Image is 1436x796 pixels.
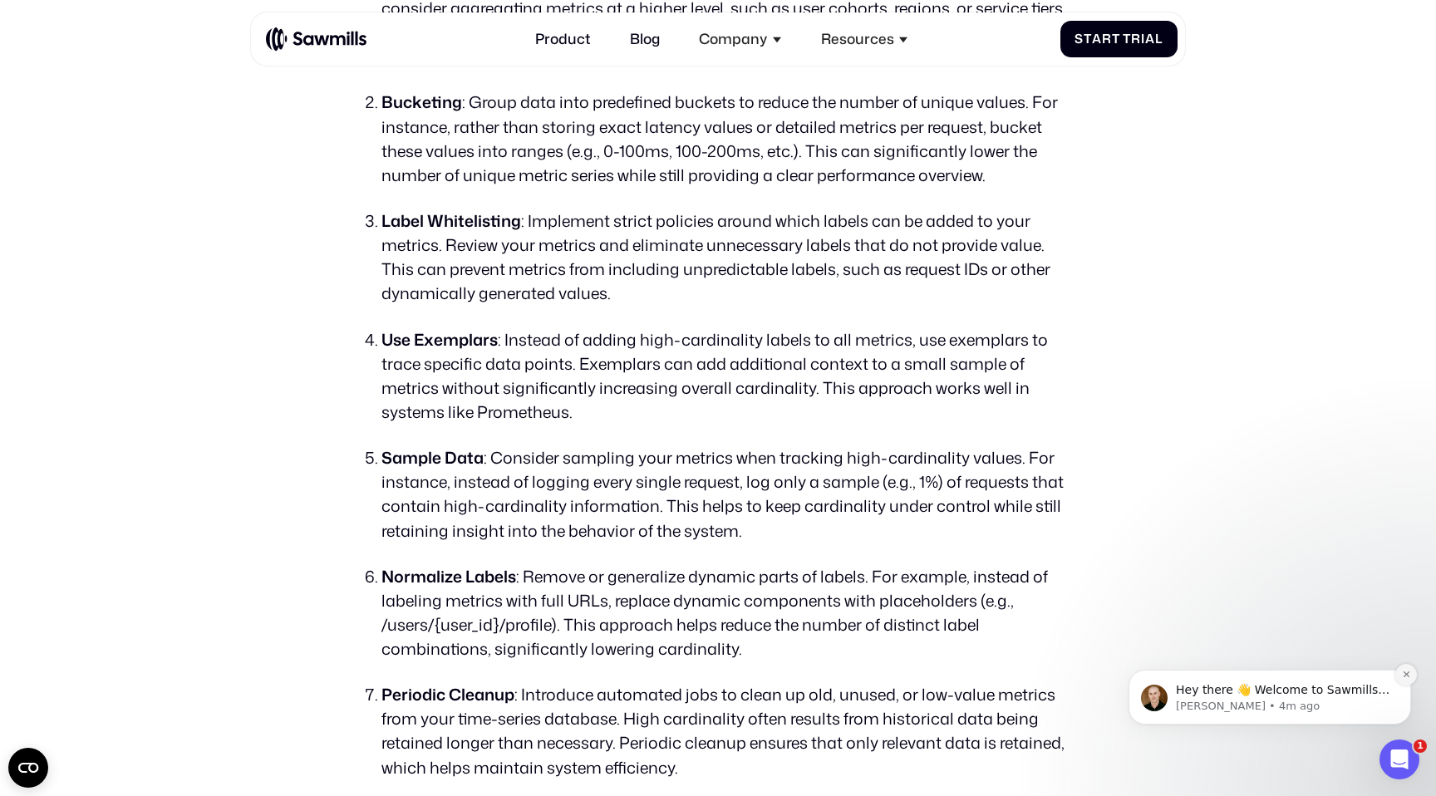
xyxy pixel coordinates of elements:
[381,91,462,113] strong: Bucketing
[72,118,286,214] span: Hey there 👋 Welcome to Sawmills. The smart telemetry management platform that solves cost, qualit...
[37,120,64,146] img: Profile image for Winston
[1414,739,1427,753] span: 1
[381,209,521,232] strong: Label Whitelisting
[381,565,516,587] strong: Normalize Labels
[1155,32,1163,47] span: l
[1104,565,1436,751] iframe: Intercom notifications message
[381,90,1073,187] li: : Group data into predefined buckets to reduce the number of unique values. For instance, rather ...
[1123,32,1131,47] span: T
[1092,32,1102,47] span: a
[1102,32,1112,47] span: r
[1060,21,1178,57] a: StartTrial
[8,748,48,788] button: Open CMP widget
[292,99,313,120] button: Dismiss notification
[1379,739,1419,779] iframe: Intercom live chat
[1145,32,1155,47] span: a
[381,327,1073,425] li: : Instead of adding high-cardinality labels to all metrics, use exemplars to trace specific data ...
[1112,32,1120,47] span: t
[619,20,671,59] a: Blog
[1131,32,1141,47] span: r
[72,134,287,149] p: Message from Winston, sent 4m ago
[688,20,792,59] div: Company
[810,20,919,59] div: Resources
[821,31,894,48] div: Resources
[1075,32,1084,47] span: S
[381,564,1073,661] li: : Remove or generalize dynamic parts of labels. For example, instead of labeling metrics with ful...
[1141,32,1145,47] span: i
[381,683,514,705] strong: Periodic Cleanup
[381,328,498,351] strong: Use Exemplars
[381,446,484,469] strong: Sample Data
[699,31,767,48] div: Company
[381,209,1073,306] li: : Implement strict policies around which labels can be added to your metrics. Review your metrics...
[524,20,601,59] a: Product
[1084,32,1092,47] span: t
[381,682,1073,779] li: : Introduce automated jobs to clean up old, unused, or low-value metrics from your time-series da...
[381,445,1073,543] li: : Consider sampling your metrics when tracking high-cardinality values. For instance, instead of ...
[25,105,307,160] div: message notification from Winston, 4m ago. Hey there 👋 Welcome to Sawmills. The smart telemetry m...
